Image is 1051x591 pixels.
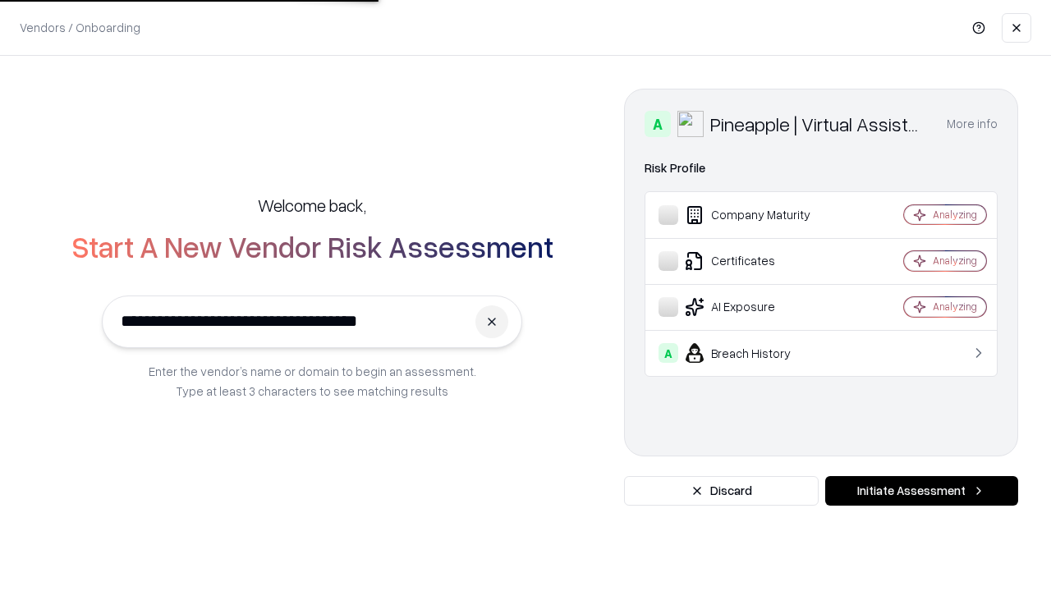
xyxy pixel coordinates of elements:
[645,158,998,178] div: Risk Profile
[624,476,819,506] button: Discard
[659,297,855,317] div: AI Exposure
[659,343,855,363] div: Breach History
[710,111,927,137] div: Pineapple | Virtual Assistant Agency
[71,230,553,263] h2: Start A New Vendor Risk Assessment
[258,194,366,217] h5: Welcome back,
[149,361,476,401] p: Enter the vendor’s name or domain to begin an assessment. Type at least 3 characters to see match...
[825,476,1018,506] button: Initiate Assessment
[947,109,998,139] button: More info
[677,111,704,137] img: Pineapple | Virtual Assistant Agency
[20,19,140,36] p: Vendors / Onboarding
[659,343,678,363] div: A
[659,205,855,225] div: Company Maturity
[645,111,671,137] div: A
[933,254,977,268] div: Analyzing
[659,251,855,271] div: Certificates
[933,300,977,314] div: Analyzing
[933,208,977,222] div: Analyzing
